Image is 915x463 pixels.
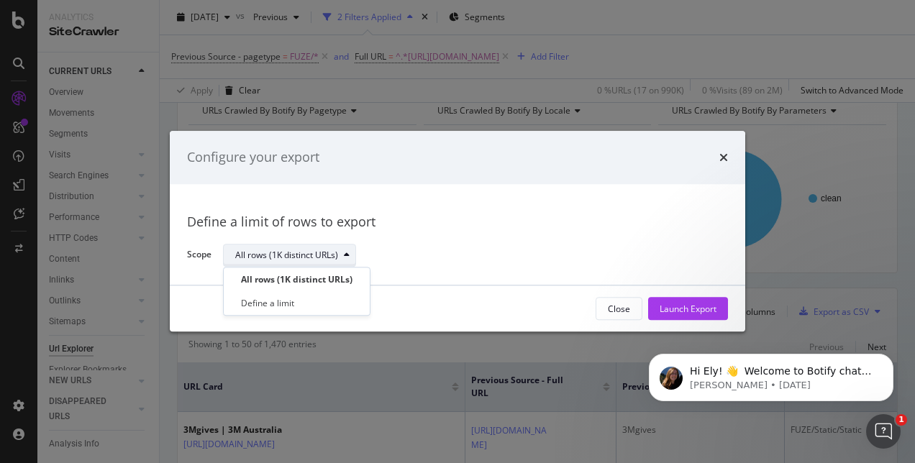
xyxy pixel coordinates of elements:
div: modal [170,131,745,331]
button: All rows (1K distinct URLs) [223,244,356,267]
iframe: Intercom live chat [866,414,901,449]
div: Configure your export [187,148,319,167]
div: All rows (1K distinct URLs) [235,251,338,260]
div: Close [608,303,630,315]
button: Close [596,298,642,321]
div: Define a limit of rows to export [187,213,728,232]
label: Scope [187,249,211,265]
div: All rows (1K distinct URLs) [241,273,352,285]
div: Define a limit [241,297,294,309]
div: times [719,148,728,167]
div: Launch Export [660,303,716,315]
button: Launch Export [648,298,728,321]
iframe: Intercom notifications message [627,324,915,424]
span: 1 [896,414,907,426]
